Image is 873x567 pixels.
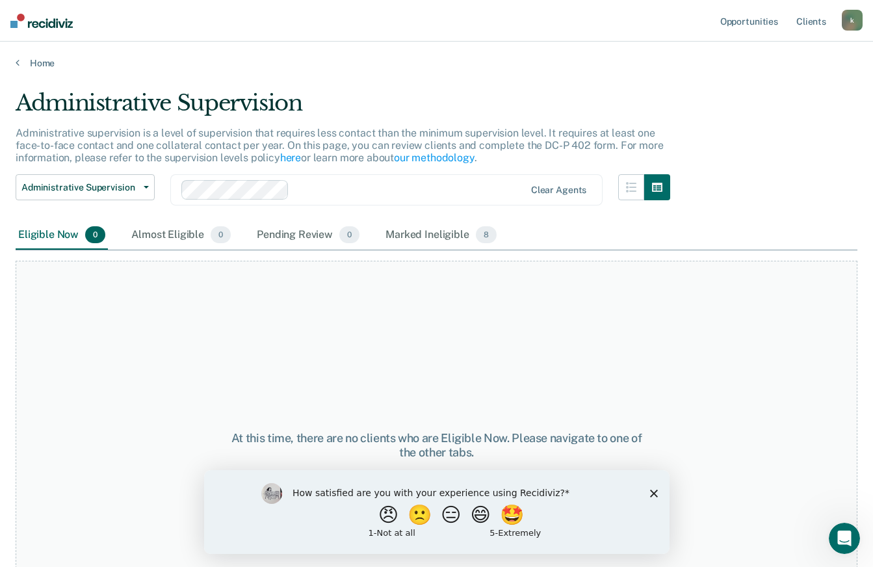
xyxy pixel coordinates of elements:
img: Recidiviz [10,14,73,28]
span: 0 [85,226,105,243]
div: At this time, there are no clients who are Eligible Now. Please navigate to one of the other tabs. [226,431,647,459]
iframe: Survey by Kim from Recidiviz [204,470,670,554]
a: Home [16,57,857,69]
div: Pending Review0 [254,221,362,250]
a: our methodology [394,152,475,164]
button: Administrative Supervision [16,174,155,200]
div: Clear agents [531,185,586,196]
div: Almost Eligible0 [129,221,233,250]
span: 0 [211,226,231,243]
span: Administrative Supervision [21,182,138,193]
a: here [280,152,301,164]
button: k [842,10,863,31]
div: Marked Ineligible8 [383,221,499,250]
span: 0 [339,226,359,243]
span: 8 [476,226,497,243]
p: Administrative supervision is a level of supervision that requires less contact than the minimum ... [16,127,663,164]
div: Administrative Supervision [16,90,670,127]
div: Eligible Now0 [16,221,108,250]
iframe: Intercom live chat [829,523,860,554]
